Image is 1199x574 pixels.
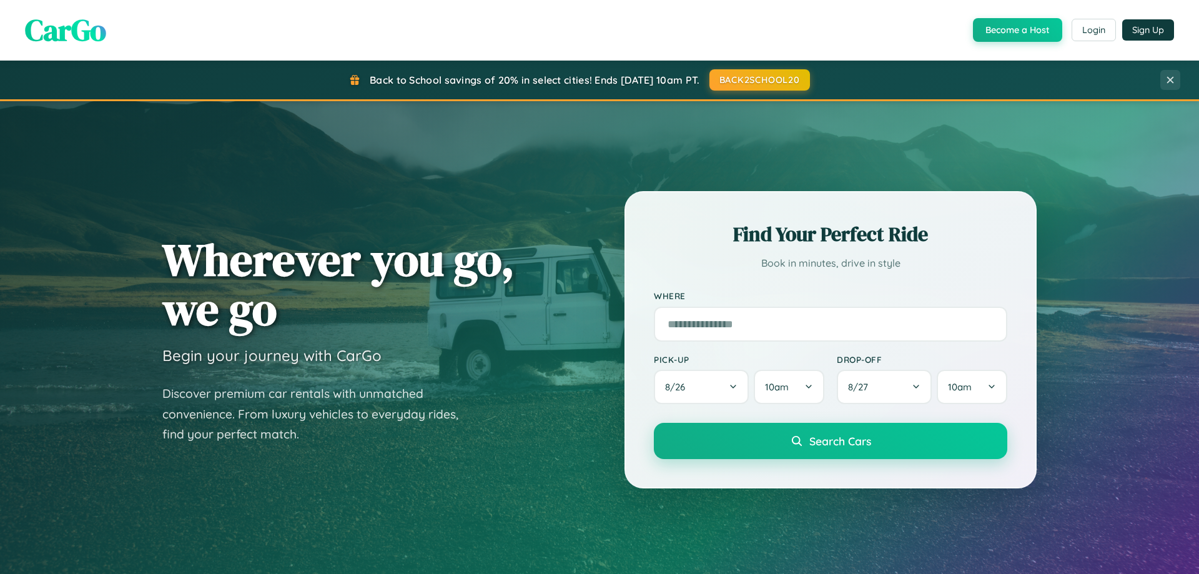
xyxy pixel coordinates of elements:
label: Pick-up [654,354,824,365]
h1: Wherever you go, we go [162,235,515,334]
button: Search Cars [654,423,1007,459]
button: 10am [937,370,1007,404]
button: 8/27 [837,370,932,404]
button: 8/26 [654,370,749,404]
label: Where [654,291,1007,302]
p: Book in minutes, drive in style [654,254,1007,272]
span: Search Cars [809,434,871,448]
span: 10am [765,381,789,393]
span: 8 / 26 [665,381,691,393]
span: CarGo [25,9,106,51]
button: 10am [754,370,824,404]
span: 10am [948,381,972,393]
label: Drop-off [837,354,1007,365]
button: Login [1072,19,1116,41]
button: Become a Host [973,18,1062,42]
span: Back to School savings of 20% in select cities! Ends [DATE] 10am PT. [370,74,699,86]
p: Discover premium car rentals with unmatched convenience. From luxury vehicles to everyday rides, ... [162,383,475,445]
button: BACK2SCHOOL20 [709,69,810,91]
button: Sign Up [1122,19,1174,41]
span: 8 / 27 [848,381,874,393]
h2: Find Your Perfect Ride [654,220,1007,248]
h3: Begin your journey with CarGo [162,346,382,365]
